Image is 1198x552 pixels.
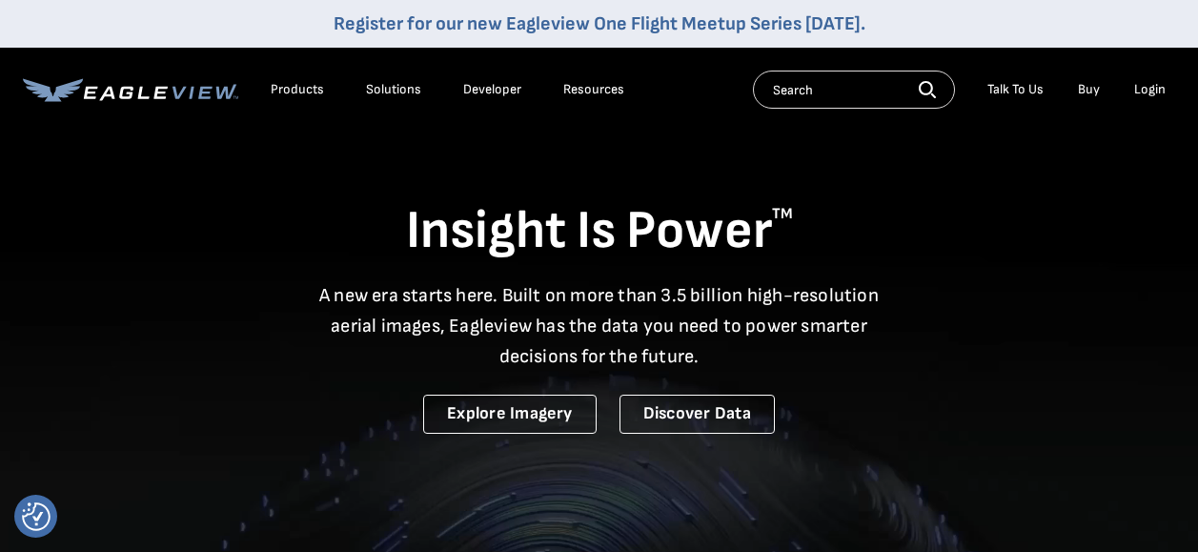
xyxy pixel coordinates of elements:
a: Explore Imagery [423,395,597,434]
p: A new era starts here. Built on more than 3.5 billion high-resolution aerial images, Eagleview ha... [308,280,891,372]
div: Products [271,81,324,98]
a: Developer [463,81,521,98]
div: Solutions [366,81,421,98]
a: Buy [1078,81,1100,98]
div: Login [1134,81,1166,98]
div: Talk To Us [987,81,1044,98]
a: Register for our new Eagleview One Flight Meetup Series [DATE]. [334,12,865,35]
div: Resources [563,81,624,98]
sup: TM [772,205,793,223]
a: Discover Data [619,395,775,434]
input: Search [753,71,955,109]
button: Consent Preferences [22,502,51,531]
h1: Insight Is Power [23,198,1175,265]
img: Revisit consent button [22,502,51,531]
